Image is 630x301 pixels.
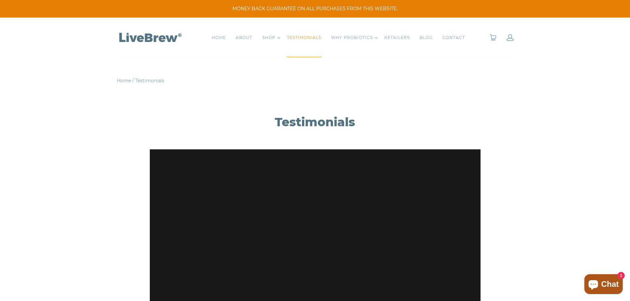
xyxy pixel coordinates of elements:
[117,78,131,84] a: Home
[442,34,465,41] a: CONTACT
[236,34,252,41] a: ABOUT
[262,34,275,41] a: SHOP
[132,78,134,84] span: /
[10,5,620,12] span: MONEY BACK GUARANTEE ON ALL PURCHASES FROM THIS WEBSITE.
[384,34,410,41] a: RETAILERS
[212,34,226,41] a: HOME
[582,274,625,296] inbox-online-store-chat: Shopify online store chat
[420,34,433,41] a: BLOG
[144,114,486,130] h1: Testimonials
[331,34,373,41] a: WHY PROBIOTICS
[117,31,183,43] img: LiveBrew
[287,34,321,41] a: TESTIMONIALS
[135,78,164,84] span: Testimonials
